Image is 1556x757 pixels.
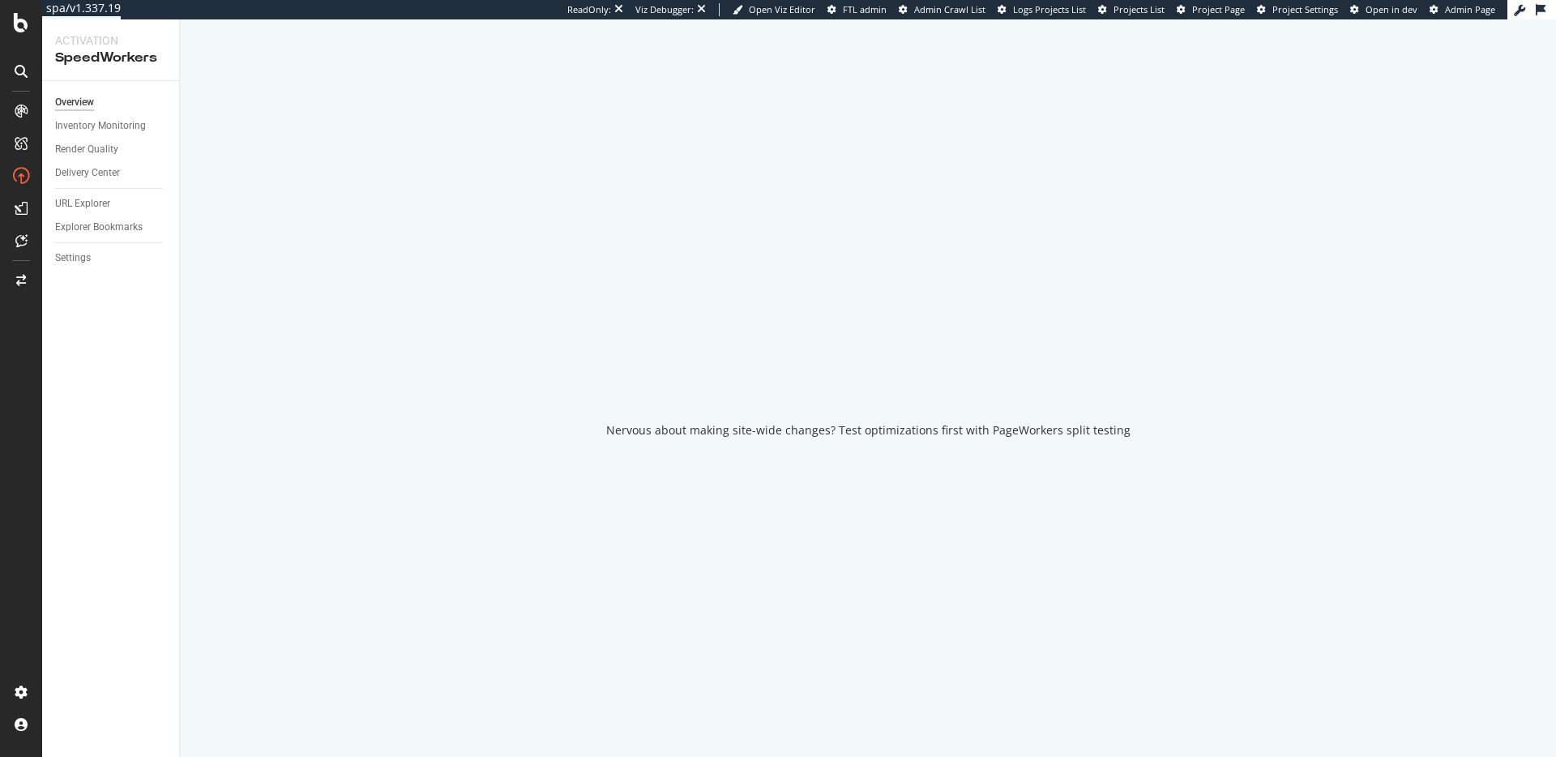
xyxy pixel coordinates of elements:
[55,141,118,158] div: Render Quality
[55,94,168,111] a: Overview
[55,49,166,67] div: SpeedWorkers
[1192,3,1245,15] span: Project Page
[1366,3,1417,15] span: Open in dev
[55,250,168,267] a: Settings
[55,118,168,135] a: Inventory Monitoring
[55,195,168,212] a: URL Explorer
[1430,3,1495,16] a: Admin Page
[733,3,815,16] a: Open Viz Editor
[55,94,94,111] div: Overview
[567,3,611,16] div: ReadOnly:
[1177,3,1245,16] a: Project Page
[55,165,120,182] div: Delivery Center
[55,219,143,236] div: Explorer Bookmarks
[1114,3,1165,15] span: Projects List
[1350,3,1417,16] a: Open in dev
[635,3,694,16] div: Viz Debugger:
[998,3,1086,16] a: Logs Projects List
[1272,3,1338,15] span: Project Settings
[1013,3,1086,15] span: Logs Projects List
[1098,3,1165,16] a: Projects List
[55,195,110,212] div: URL Explorer
[55,141,168,158] a: Render Quality
[1445,3,1495,15] span: Admin Page
[55,219,168,236] a: Explorer Bookmarks
[55,32,166,49] div: Activation
[606,422,1131,438] div: Nervous about making site-wide changes? Test optimizations first with PageWorkers split testing
[55,165,168,182] a: Delivery Center
[914,3,985,15] span: Admin Crawl List
[810,338,926,396] div: animation
[827,3,887,16] a: FTL admin
[749,3,815,15] span: Open Viz Editor
[843,3,887,15] span: FTL admin
[899,3,985,16] a: Admin Crawl List
[55,118,146,135] div: Inventory Monitoring
[1257,3,1338,16] a: Project Settings
[55,250,91,267] div: Settings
